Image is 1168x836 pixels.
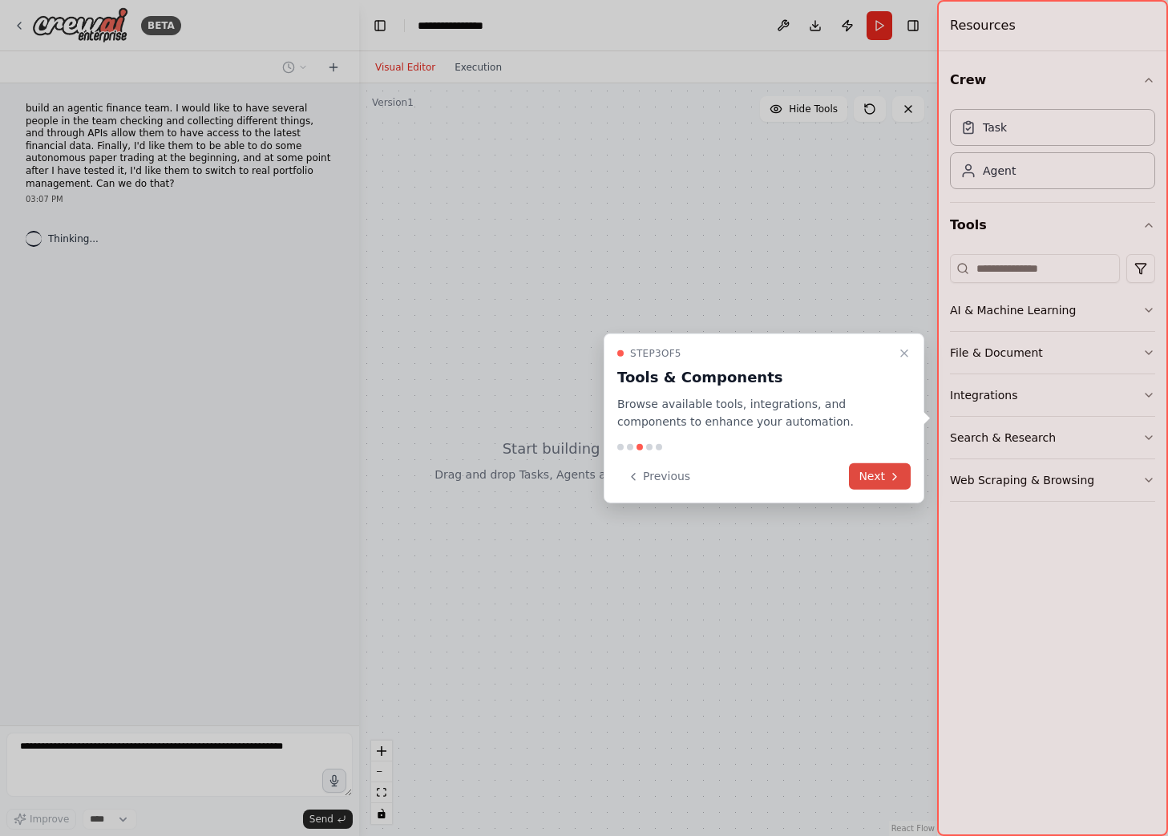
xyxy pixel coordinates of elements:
span: Step 3 of 5 [630,346,681,359]
h3: Tools & Components [617,365,891,388]
button: Hide left sidebar [369,14,391,37]
button: Previous [617,463,700,490]
p: Browse available tools, integrations, and components to enhance your automation. [617,394,891,431]
button: Next [849,463,911,490]
button: Close walkthrough [895,343,914,362]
